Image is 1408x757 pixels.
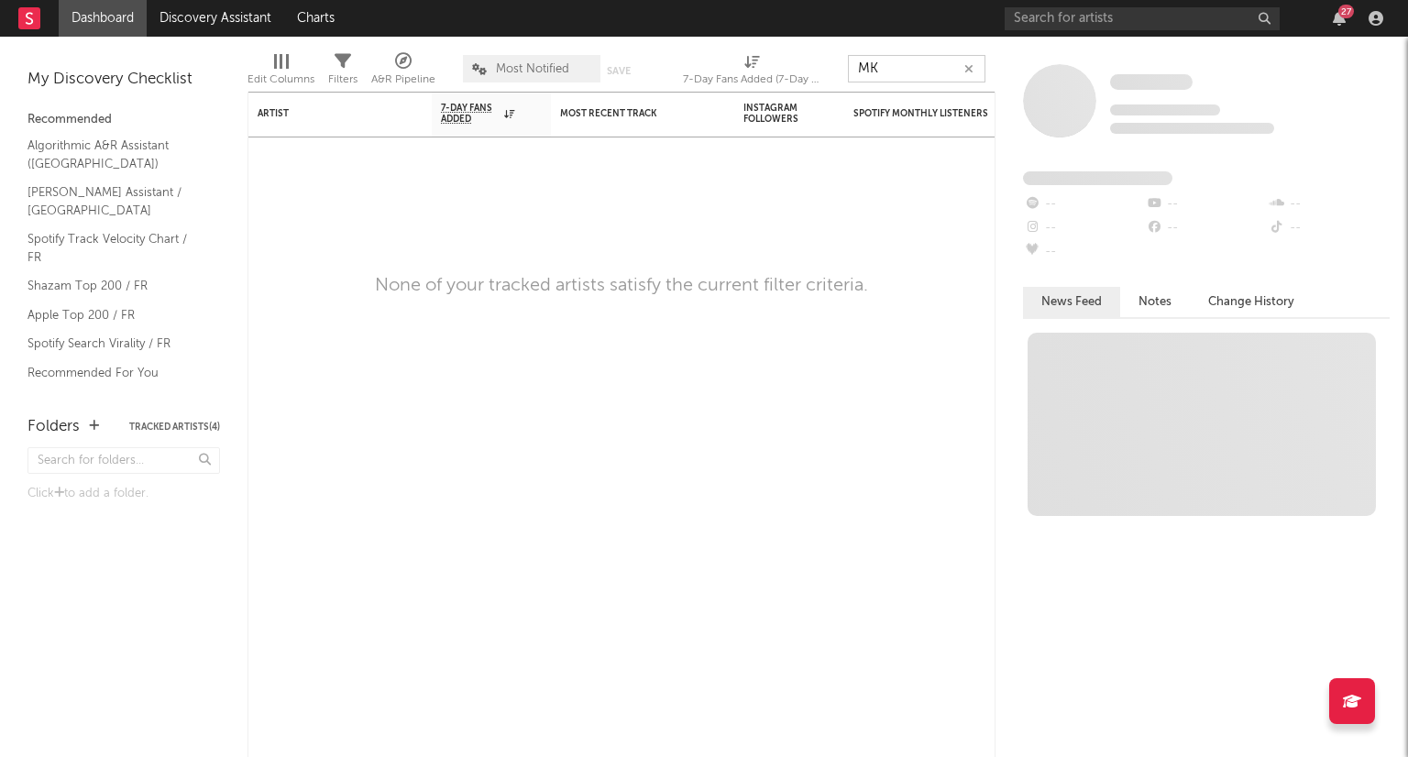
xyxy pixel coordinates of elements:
div: -- [1023,192,1145,216]
button: Tracked Artists(4) [129,422,220,432]
button: News Feed [1023,287,1120,317]
a: Spotify Track Velocity Chart / FR [27,229,202,267]
a: Some Artist [1110,73,1193,92]
div: -- [1145,192,1267,216]
div: A&R Pipeline [371,69,435,91]
button: Save [607,66,631,76]
div: -- [1268,192,1390,216]
div: -- [1145,216,1267,240]
span: 0 fans last week [1110,123,1274,134]
div: 7-Day Fans Added (7-Day Fans Added) [683,46,820,99]
a: Apple Top 200 / FR [27,305,202,325]
div: A&R Pipeline [371,46,435,99]
div: Edit Columns [247,46,314,99]
input: Search for artists [1005,7,1280,30]
div: Instagram Followers [743,103,808,125]
div: Filters [328,69,357,91]
div: -- [1023,240,1145,264]
div: Most Recent Track [560,108,698,119]
a: Spotify Search Virality / FR [27,334,202,354]
div: Folders [27,416,80,438]
div: 7-Day Fans Added (7-Day Fans Added) [683,69,820,91]
span: Tracking Since: [DATE] [1110,104,1220,115]
button: Change History [1190,287,1313,317]
button: Notes [1120,287,1190,317]
div: -- [1268,216,1390,240]
a: Shazam Top 200 / FR [27,276,202,296]
div: 27 [1338,5,1354,18]
button: 27 [1333,11,1346,26]
div: None of your tracked artists satisfy the current filter criteria. [375,275,868,297]
div: Edit Columns [247,69,314,91]
div: Click to add a folder. [27,483,220,505]
span: Fans Added by Platform [1023,171,1172,185]
div: Filters [328,46,357,99]
a: Algorithmic A&R Assistant ([GEOGRAPHIC_DATA]) [27,136,202,173]
div: Recommended [27,109,220,131]
input: Search for folders... [27,447,220,474]
span: Most Notified [496,63,569,75]
div: -- [1023,216,1145,240]
a: [PERSON_NAME] Assistant / [GEOGRAPHIC_DATA] [27,182,202,220]
div: Spotify Monthly Listeners [853,108,991,119]
div: My Discovery Checklist [27,69,220,91]
span: Some Artist [1110,74,1193,90]
a: Recommended For You [27,363,202,383]
div: Artist [258,108,395,119]
input: Search... [848,55,985,82]
span: 7-Day Fans Added [441,103,500,125]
